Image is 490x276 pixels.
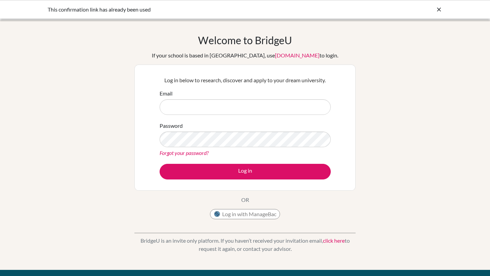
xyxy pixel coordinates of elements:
[241,196,249,204] p: OR
[210,209,280,219] button: Log in with ManageBac
[152,51,338,59] div: If your school is based in [GEOGRAPHIC_DATA], use to login.
[160,89,173,98] label: Email
[48,5,340,14] div: This confirmation link has already been used
[275,52,320,58] a: [DOMAIN_NAME]
[198,34,292,46] h1: Welcome to BridgeU
[134,237,356,253] p: BridgeU is an invite only platform. If you haven’t received your invitation email, to request it ...
[160,122,183,130] label: Password
[160,150,209,156] a: Forgot your password?
[323,237,345,244] a: click here
[160,76,331,84] p: Log in below to research, discover and apply to your dream university.
[160,164,331,179] button: Log in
